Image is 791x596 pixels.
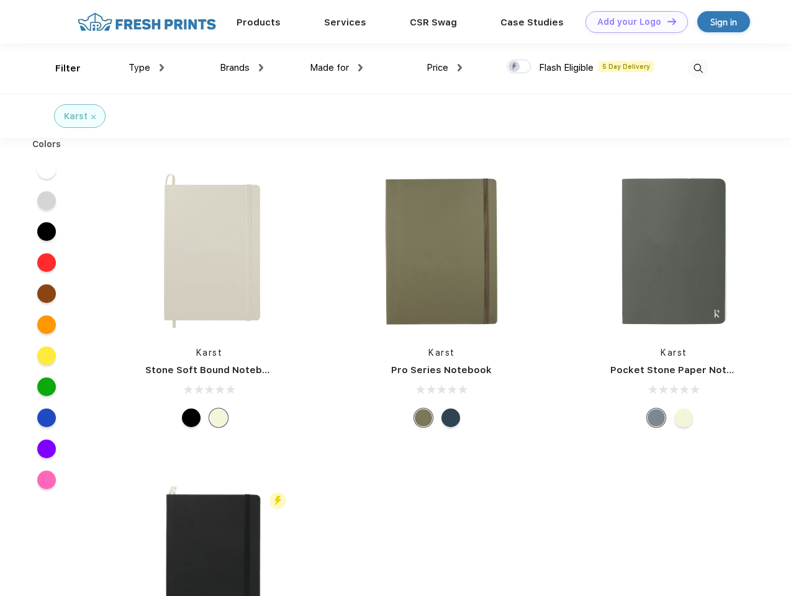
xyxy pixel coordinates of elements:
img: func=resize&h=266 [592,169,757,334]
span: Made for [310,62,349,73]
span: 5 Day Delivery [599,61,654,72]
img: DT [667,18,676,25]
span: Brands [220,62,250,73]
div: Gray [647,409,666,427]
div: Navy [441,409,460,427]
div: Add your Logo [597,17,661,27]
div: Black [182,409,201,427]
a: Services [324,17,366,28]
img: dropdown.png [259,64,263,71]
img: dropdown.png [358,64,363,71]
a: Pro Series Notebook [391,364,492,376]
img: func=resize&h=266 [127,169,292,334]
a: Pocket Stone Paper Notebook [610,364,757,376]
img: dropdown.png [458,64,462,71]
a: Karst [196,348,223,358]
img: filter_cancel.svg [91,115,96,119]
img: flash_active_toggle.svg [269,492,286,509]
img: dropdown.png [160,64,164,71]
img: func=resize&h=266 [359,169,524,334]
img: fo%20logo%202.webp [74,11,220,33]
img: desktop_search.svg [688,58,708,79]
a: CSR Swag [410,17,457,28]
a: Karst [428,348,455,358]
div: Beige [209,409,228,427]
div: Karst [64,110,88,123]
div: Colors [23,138,71,151]
a: Stone Soft Bound Notebook [145,364,280,376]
div: Filter [55,61,81,76]
div: Beige [674,409,693,427]
a: Sign in [697,11,750,32]
span: Price [427,62,448,73]
a: Karst [661,348,687,358]
div: Sign in [710,15,737,29]
a: Products [237,17,281,28]
div: Olive [414,409,433,427]
span: Type [129,62,150,73]
span: Flash Eligible [539,62,594,73]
